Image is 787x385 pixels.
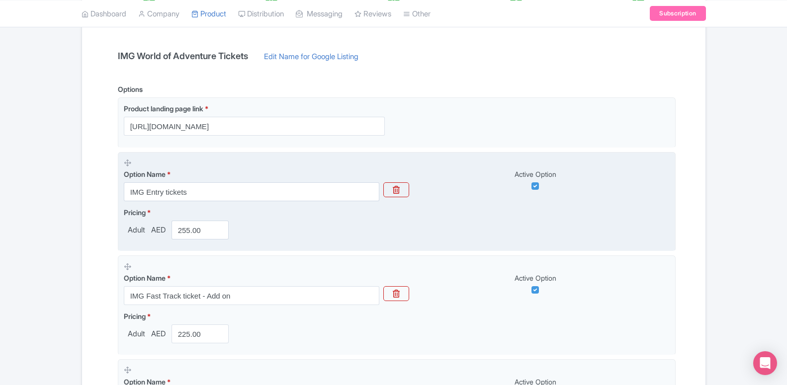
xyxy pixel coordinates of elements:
[124,182,379,201] input: Option Name
[118,84,143,94] div: Options
[753,351,777,375] div: Open Intercom Messenger
[124,286,379,305] input: Option Name
[254,51,368,67] a: Edit Name for Google Listing
[515,274,556,282] span: Active Option
[124,208,146,217] span: Pricing
[112,51,254,61] h4: IMG World of Adventure Tickets
[124,170,166,178] span: Option Name
[172,324,229,343] input: 0.00
[124,104,203,113] span: Product landing page link
[124,225,149,236] span: Adult
[124,328,149,340] span: Adult
[124,312,146,320] span: Pricing
[149,328,168,340] span: AED
[149,225,168,236] span: AED
[124,117,385,136] input: Product landing page link
[172,221,229,239] input: 0.00
[124,274,166,282] span: Option Name
[650,6,705,21] a: Subscription
[515,170,556,178] span: Active Option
